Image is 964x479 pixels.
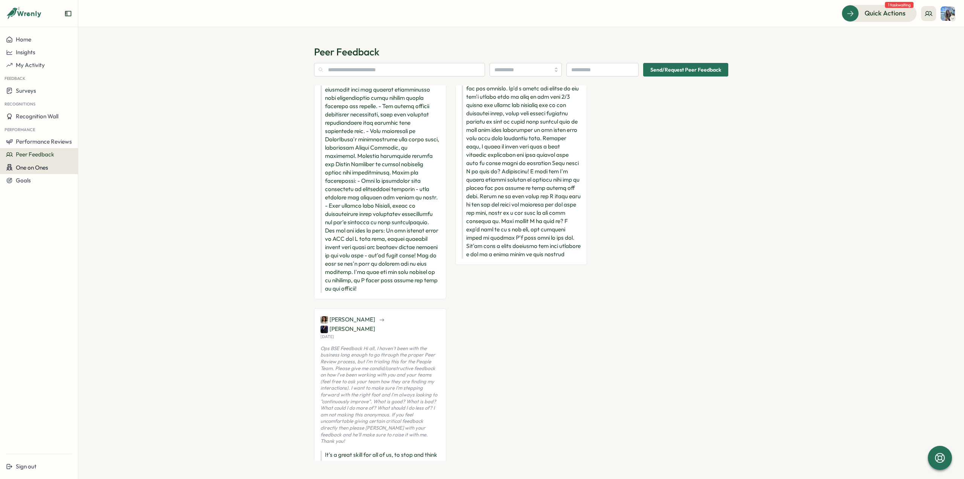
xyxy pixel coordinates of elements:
img: Elena Moraitopoulou [941,6,955,21]
span: [PERSON_NAME] [320,315,375,324]
span: Performance Reviews [16,138,72,145]
img: Peter Nixon [320,326,328,333]
span: [PERSON_NAME] [320,325,375,333]
span: Home [16,36,31,43]
button: Quick Actions [842,5,917,21]
span: One on Ones [16,164,48,171]
p: [DATE] [320,334,334,339]
span: Insights [16,49,35,56]
p: Ops BSE Feedback Hi all, I haven't been with the business long enough to go through the proper Pe... [320,345,440,445]
img: Maria Khoury [320,316,328,324]
span: Sign out [16,463,37,470]
span: Send/Request Peer Feedback [650,63,721,76]
span: 1 task waiting [885,2,914,8]
p: Peer Feedback [314,45,728,58]
span: Recognition Wall [16,113,58,120]
button: Send/Request Peer Feedback [643,63,728,77]
span: Quick Actions [865,8,906,18]
span: My Activity [16,61,45,69]
span: Goals [16,177,31,184]
button: Expand sidebar [64,10,72,17]
span: Peer Feedback [16,151,54,158]
span: Surveys [16,87,36,94]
